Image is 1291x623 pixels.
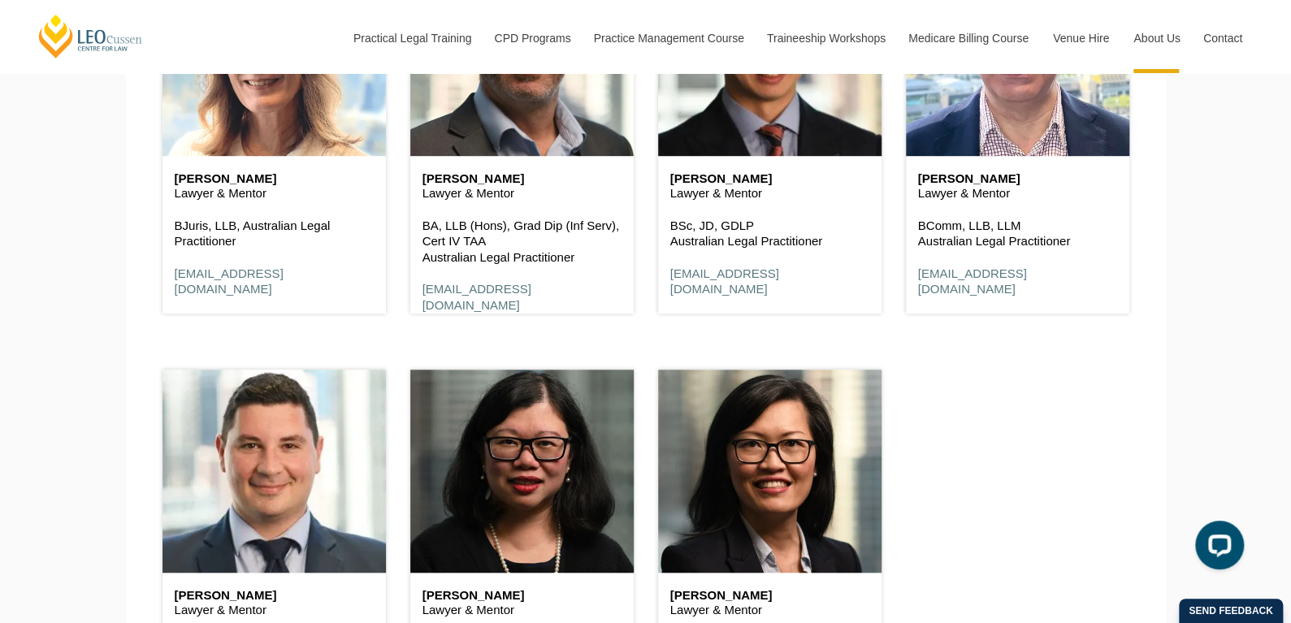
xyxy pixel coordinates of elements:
[582,3,755,73] a: Practice Management Course
[37,13,145,59] a: [PERSON_NAME] Centre for Law
[755,3,896,73] a: Traineeship Workshops
[896,3,1041,73] a: Medicare Billing Course
[175,172,374,186] h6: [PERSON_NAME]
[175,589,374,603] h6: [PERSON_NAME]
[670,218,869,249] p: BSc, JD, GDLP Australian Legal Practitioner
[422,172,622,186] h6: [PERSON_NAME]
[918,218,1117,249] p: BComm, LLB, LLM Australian Legal Practitioner
[670,266,779,296] a: [EMAIL_ADDRESS][DOMAIN_NAME]
[422,602,622,618] p: Lawyer & Mentor
[670,185,869,201] p: Lawyer & Mentor
[670,172,869,186] h6: [PERSON_NAME]
[422,218,622,266] p: BA, LLB (Hons), Grad Dip (Inf Serv), Cert IV TAA Australian Legal Practitioner
[670,589,869,603] h6: [PERSON_NAME]
[175,602,374,618] p: Lawyer & Mentor
[422,589,622,603] h6: [PERSON_NAME]
[341,3,483,73] a: Practical Legal Training
[422,185,622,201] p: Lawyer & Mentor
[670,602,869,618] p: Lawyer & Mentor
[918,266,1027,296] a: [EMAIL_ADDRESS][DOMAIN_NAME]
[1121,3,1191,73] a: About Us
[175,218,374,249] p: BJuris, LLB, Australian Legal Practitioner
[175,266,284,296] a: [EMAIL_ADDRESS][DOMAIN_NAME]
[1041,3,1121,73] a: Venue Hire
[422,282,531,312] a: [EMAIL_ADDRESS][DOMAIN_NAME]
[482,3,581,73] a: CPD Programs
[918,172,1117,186] h6: [PERSON_NAME]
[1182,514,1250,582] iframe: LiveChat chat widget
[918,185,1117,201] p: Lawyer & Mentor
[1191,3,1254,73] a: Contact
[175,185,374,201] p: Lawyer & Mentor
